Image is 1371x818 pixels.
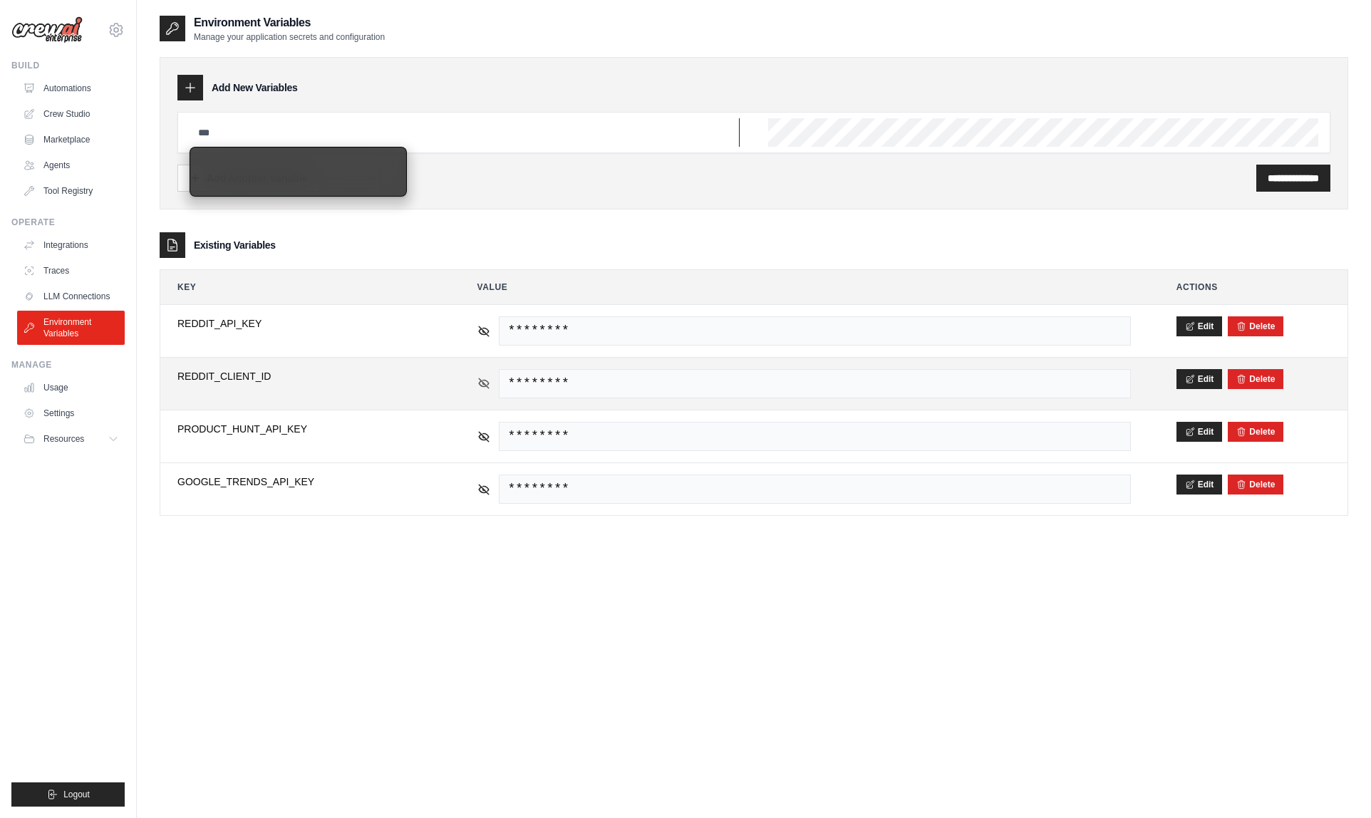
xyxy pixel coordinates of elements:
h3: Add New Variables [212,81,298,95]
span: GOOGLE_TRENDS_API_KEY [177,475,432,489]
span: REDDIT_API_KEY [177,316,432,331]
span: REDDIT_CLIENT_ID [177,369,432,383]
a: Usage [17,376,125,399]
a: Integrations [17,234,125,257]
button: Resources [17,428,125,450]
button: Logout [11,782,125,807]
h3: Existing Variables [194,238,276,252]
div: Operate [11,217,125,228]
button: Edit [1176,369,1223,389]
h2: Environment Variables [194,14,385,31]
th: Actions [1159,270,1347,304]
iframe: Chat Widget [1300,750,1371,818]
button: Edit [1176,422,1223,442]
span: PRODUCT_HUNT_API_KEY [177,422,432,436]
button: Delete [1236,321,1275,332]
button: Delete [1236,479,1275,490]
button: Add Another Variable [177,165,320,192]
span: Resources [43,433,84,445]
a: Agents [17,154,125,177]
button: Edit [1176,475,1223,495]
a: Automations [17,77,125,100]
img: Logo [11,16,83,43]
a: LLM Connections [17,285,125,308]
a: Crew Studio [17,103,125,125]
span: Logout [63,789,90,800]
button: Delete [1236,373,1275,385]
a: Environment Variables [17,311,125,345]
div: Manage [11,359,125,371]
a: Settings [17,402,125,425]
p: Manage your application secrets and configuration [194,31,385,43]
button: Delete [1236,426,1275,438]
th: Value [460,270,1148,304]
a: Traces [17,259,125,282]
button: Edit [1176,316,1223,336]
th: Key [160,270,449,304]
a: Marketplace [17,128,125,151]
div: Build [11,60,125,71]
a: Tool Registry [17,180,125,202]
